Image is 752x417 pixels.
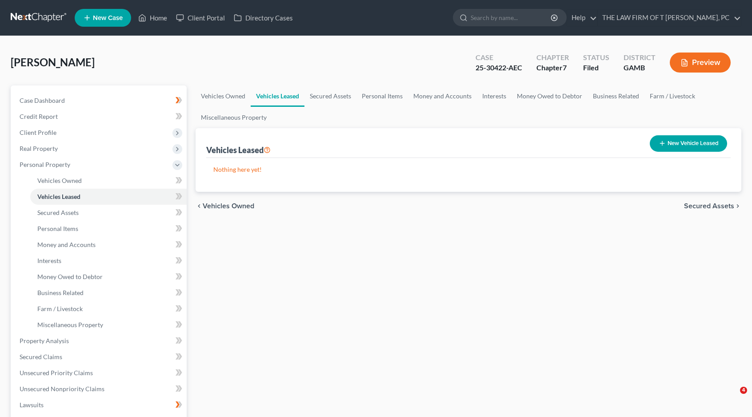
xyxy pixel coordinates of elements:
span: Business Related [37,289,84,296]
div: 25-30422-AEC [476,63,522,73]
a: Vehicles Owned [30,173,187,189]
a: Interests [477,85,512,107]
button: Preview [670,53,731,73]
a: Property Analysis [12,333,187,349]
span: Unsecured Nonpriority Claims [20,385,104,393]
div: Chapter [536,53,569,63]
a: Money Owed to Debtor [512,85,588,107]
a: Personal Items [30,221,187,237]
span: 7 [563,63,567,72]
button: New Vehicle Leased [650,135,727,152]
a: Money and Accounts [408,85,477,107]
div: Vehicles Leased [206,145,271,155]
span: Personal Property [20,161,70,168]
span: Money Owed to Debtor [37,273,103,280]
a: Business Related [588,85,644,107]
a: Interests [30,253,187,269]
span: Vehicles Leased [37,193,80,200]
a: Unsecured Nonpriority Claims [12,381,187,397]
span: Vehicles Owned [37,177,82,184]
a: Secured Claims [12,349,187,365]
div: District [624,53,656,63]
i: chevron_left [196,202,203,210]
input: Search by name... [471,9,552,26]
a: Client Portal [172,10,229,26]
button: Secured Assets chevron_right [684,202,741,210]
p: Nothing here yet! [213,165,724,174]
div: Chapter [536,63,569,73]
a: Vehicles Leased [251,85,304,107]
a: Miscellaneous Property [196,107,272,128]
span: Farm / Livestock [37,305,83,312]
a: Credit Report [12,109,187,125]
a: Home [134,10,172,26]
a: Vehicles Leased [30,189,187,205]
span: Property Analysis [20,337,69,344]
a: Farm / Livestock [644,85,700,107]
a: Money and Accounts [30,237,187,253]
span: Personal Items [37,225,78,232]
a: Business Related [30,285,187,301]
span: Interests [37,257,61,264]
span: Vehicles Owned [203,202,254,210]
span: Client Profile [20,129,56,136]
a: Lawsuits [12,397,187,413]
span: New Case [93,15,123,21]
a: Secured Assets [30,205,187,221]
div: GAMB [624,63,656,73]
span: Secured Claims [20,353,62,360]
span: [PERSON_NAME] [11,56,95,69]
span: Miscellaneous Property [37,321,103,328]
a: Help [567,10,597,26]
span: Unsecured Priority Claims [20,369,93,377]
a: THE LAW FIRM OF T [PERSON_NAME], PC [598,10,741,26]
span: 4 [740,387,747,394]
a: Case Dashboard [12,93,187,109]
span: Real Property [20,145,58,152]
button: chevron_left Vehicles Owned [196,202,254,210]
span: Lawsuits [20,401,44,409]
span: Credit Report [20,113,58,120]
span: Money and Accounts [37,241,96,248]
span: Case Dashboard [20,97,65,104]
iframe: Intercom live chat [722,387,743,408]
a: Secured Assets [304,85,356,107]
div: Filed [583,63,609,73]
div: Case [476,53,522,63]
i: chevron_right [734,202,741,210]
a: Money Owed to Debtor [30,269,187,285]
a: Miscellaneous Property [30,317,187,333]
a: Farm / Livestock [30,301,187,317]
a: Unsecured Priority Claims [12,365,187,381]
span: Secured Assets [684,202,734,210]
div: Status [583,53,609,63]
span: Secured Assets [37,209,79,216]
a: Directory Cases [229,10,297,26]
a: Personal Items [356,85,408,107]
a: Vehicles Owned [196,85,251,107]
